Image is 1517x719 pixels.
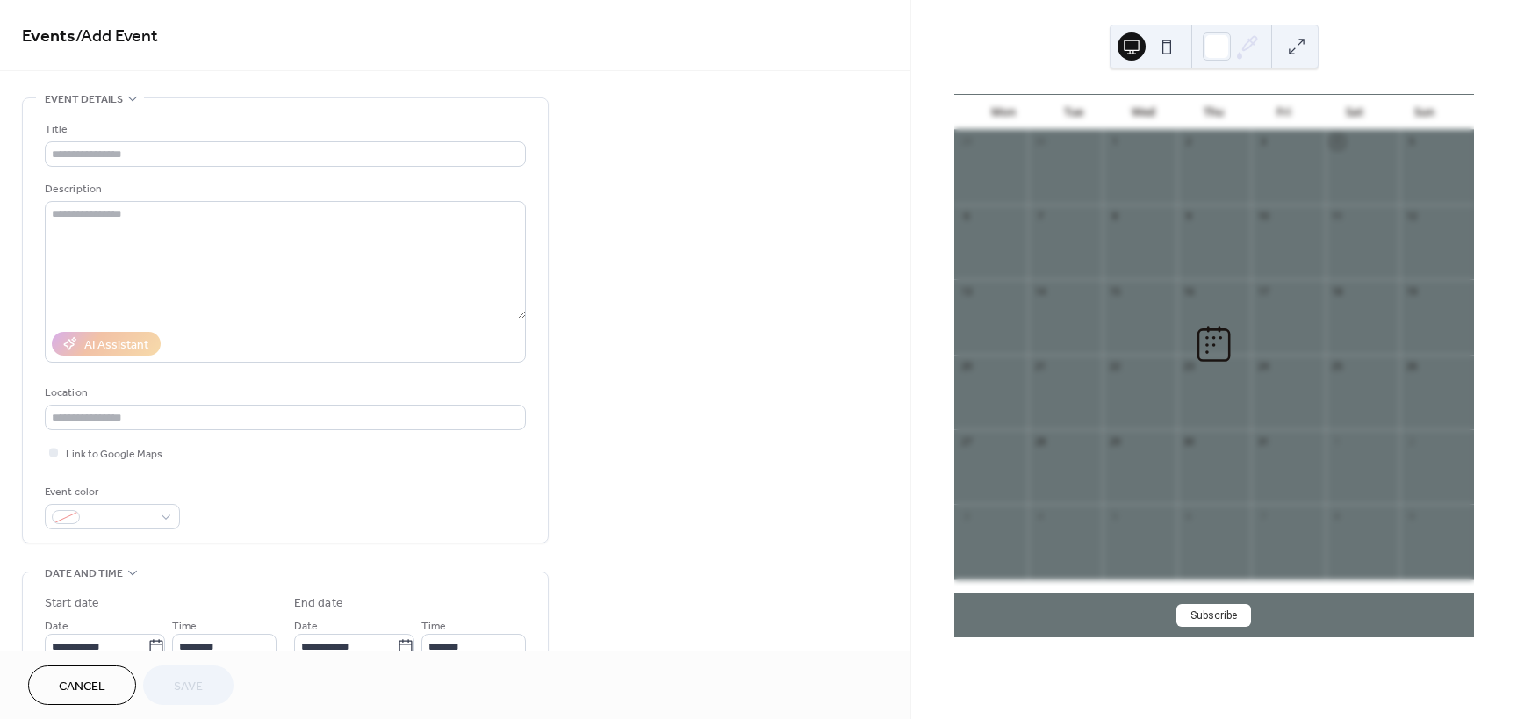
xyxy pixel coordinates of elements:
[1331,210,1344,223] div: 11
[1331,284,1344,298] div: 18
[1256,210,1269,223] div: 10
[960,509,973,522] div: 3
[1256,509,1269,522] div: 7
[1256,135,1269,148] div: 3
[1108,284,1121,298] div: 15
[66,445,162,464] span: Link to Google Maps
[1108,135,1121,148] div: 1
[1405,135,1418,148] div: 5
[1183,509,1196,522] div: 6
[1108,210,1121,223] div: 8
[1179,95,1249,130] div: Thu
[45,617,68,636] span: Date
[1405,509,1418,522] div: 9
[172,617,197,636] span: Time
[960,360,973,373] div: 20
[1183,360,1196,373] div: 23
[1319,95,1390,130] div: Sat
[1331,135,1344,148] div: 4
[1390,95,1460,130] div: Sun
[45,594,99,613] div: Start date
[1108,360,1121,373] div: 22
[1249,95,1319,130] div: Fri
[960,210,973,223] div: 6
[1033,509,1046,522] div: 4
[1033,435,1046,448] div: 28
[960,435,973,448] div: 27
[45,564,123,583] span: Date and time
[1331,509,1344,522] div: 8
[1108,509,1121,522] div: 5
[960,135,973,148] div: 29
[1256,284,1269,298] div: 17
[22,19,75,54] a: Events
[1183,435,1196,448] div: 30
[1109,95,1179,130] div: Wed
[45,180,522,198] div: Description
[960,284,973,298] div: 13
[1331,360,1344,373] div: 25
[59,678,105,696] span: Cancel
[1183,135,1196,148] div: 2
[1256,435,1269,448] div: 31
[1405,435,1418,448] div: 2
[1033,360,1046,373] div: 21
[1033,210,1046,223] div: 7
[294,617,318,636] span: Date
[1183,210,1196,223] div: 9
[1033,284,1046,298] div: 14
[1331,435,1344,448] div: 1
[1256,360,1269,373] div: 24
[294,594,343,613] div: End date
[1183,284,1196,298] div: 16
[1405,360,1418,373] div: 26
[1176,604,1251,627] button: Subscribe
[968,95,1039,130] div: Mon
[45,483,176,501] div: Event color
[45,90,123,109] span: Event details
[1033,135,1046,148] div: 30
[45,384,522,402] div: Location
[28,665,136,705] button: Cancel
[1405,284,1418,298] div: 19
[1108,435,1121,448] div: 29
[45,120,522,139] div: Title
[75,19,158,54] span: / Add Event
[1405,210,1418,223] div: 12
[421,617,446,636] span: Time
[1039,95,1109,130] div: Tue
